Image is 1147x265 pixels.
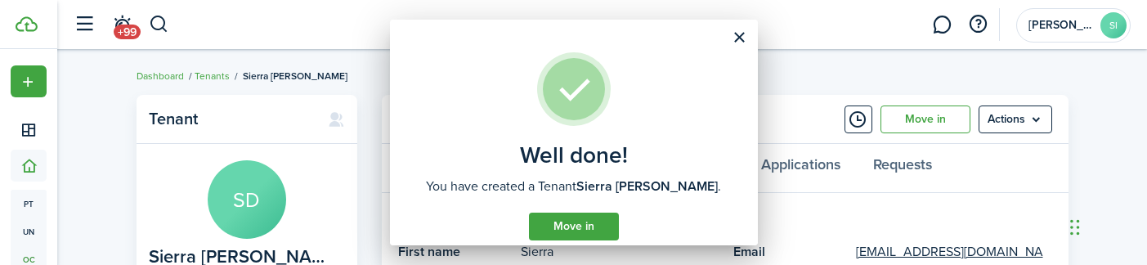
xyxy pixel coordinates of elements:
[1065,186,1147,265] iframe: Chat Widget
[529,213,619,240] a: Move in
[576,177,718,195] b: Sierra [PERSON_NAME]
[1070,203,1080,252] div: Drag
[726,24,754,52] button: Close modal
[520,142,628,168] well-done-title: Well done!
[426,177,721,196] well-done-description: You have created a Tenant .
